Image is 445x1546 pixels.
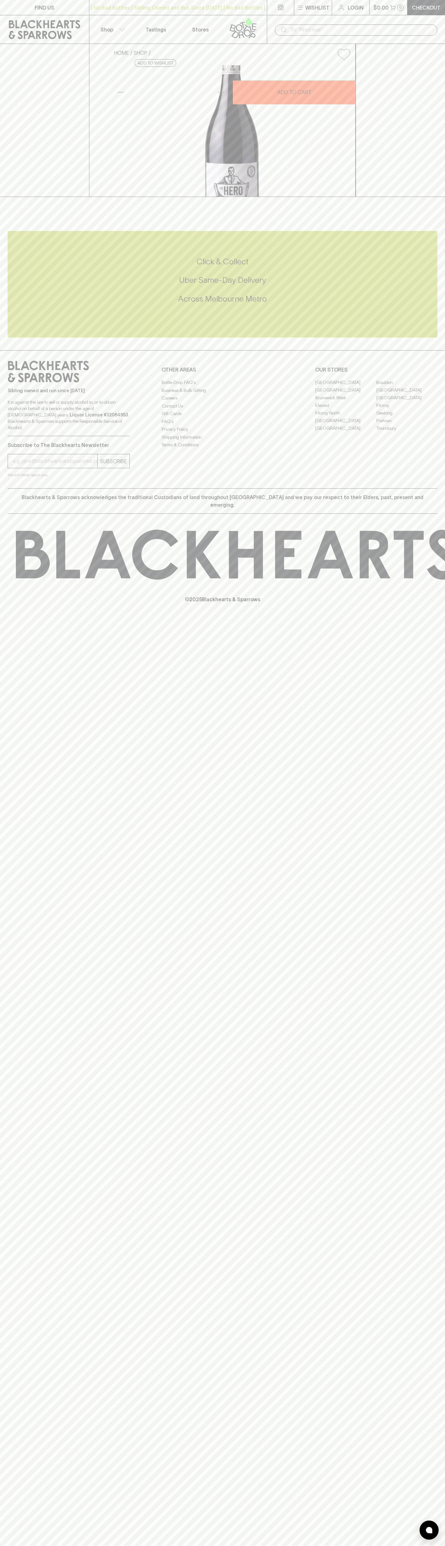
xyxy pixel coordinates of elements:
a: Contact Us [162,402,284,410]
a: Brunswick West [315,394,376,401]
a: Shipping Information [162,433,284,441]
a: [GEOGRAPHIC_DATA] [376,386,437,394]
a: Fitzroy North [315,409,376,417]
a: Prahran [376,417,437,424]
a: Bottle Drop FAQ's [162,379,284,386]
button: ADD TO CART [233,80,356,104]
p: $0.00 [373,4,389,11]
p: Checkout [412,4,441,11]
p: Subscribe to The Blackhearts Newsletter [8,441,130,449]
a: SHOP [134,50,147,56]
a: HOME [114,50,129,56]
a: Stores [178,15,223,44]
a: Business & Bulk Gifting [162,386,284,394]
a: Privacy Policy [162,426,284,433]
button: SUBSCRIBE [98,454,129,468]
a: Geelong [376,409,437,417]
p: Sibling owned and run since [DATE] [8,387,130,394]
a: [GEOGRAPHIC_DATA] [315,386,376,394]
p: Wishlist [305,4,330,11]
strong: Liquor License #32064953 [70,412,128,417]
p: Blackhearts & Sparrows acknowledges the traditional Custodians of land throughout [GEOGRAPHIC_DAT... [12,493,433,509]
h5: Across Melbourne Metro [8,294,437,304]
a: Braddon [376,379,437,386]
a: Thornbury [376,424,437,432]
p: Stores [192,26,209,33]
a: [GEOGRAPHIC_DATA] [315,424,376,432]
p: Login [348,4,364,11]
h5: Click & Collect [8,256,437,267]
p: We will never spam you [8,472,130,478]
a: Gift Cards [162,410,284,418]
p: Tastings [146,26,166,33]
p: OTHER AREAS [162,366,284,373]
p: ADD TO CART [277,88,311,96]
a: Fitzroy [376,401,437,409]
p: SUBSCRIBE [100,457,127,465]
p: OUR STORES [315,366,437,373]
a: [GEOGRAPHIC_DATA] [376,394,437,401]
img: 40476.png [109,65,355,197]
a: FAQ's [162,418,284,425]
button: Add to wishlist [335,46,353,63]
h5: Uber Same-Day Delivery [8,275,437,285]
p: FIND US [35,4,54,11]
p: It is against the law to sell or supply alcohol to, or to obtain alcohol on behalf of a person un... [8,399,130,431]
a: [GEOGRAPHIC_DATA] [315,417,376,424]
p: 0 [399,6,402,9]
input: e.g. jane@blackheartsandsparrows.com.au [13,456,97,466]
div: Call to action block [8,231,437,338]
input: Try "Pinot noir" [290,25,432,35]
a: Careers [162,394,284,402]
button: Add to wishlist [135,59,176,67]
p: Shop [101,26,113,33]
a: Tastings [134,15,178,44]
a: Terms & Conditions [162,441,284,449]
a: Elwood [315,401,376,409]
button: Shop [89,15,134,44]
a: [GEOGRAPHIC_DATA] [315,379,376,386]
img: bubble-icon [426,1527,432,1533]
